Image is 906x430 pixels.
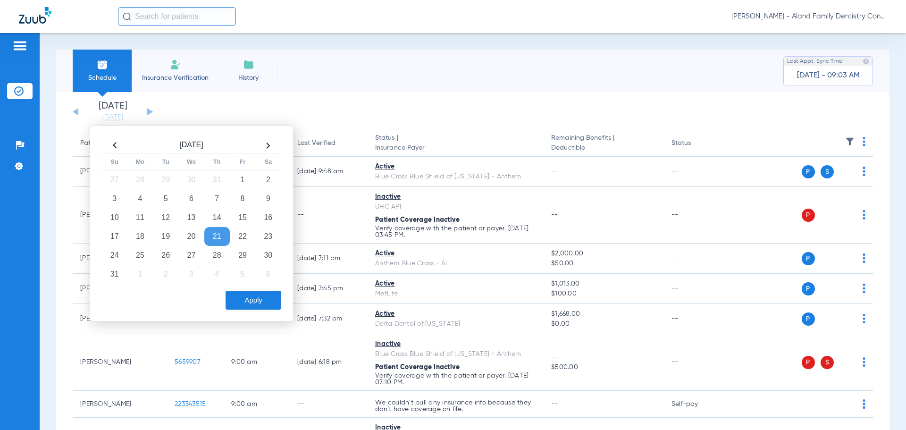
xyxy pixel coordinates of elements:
div: Patient Name [80,138,159,148]
p: Verify coverage with the patient or payer. [DATE] 03:45 PM. [375,225,536,238]
img: Search Icon [123,12,131,21]
td: [DATE] 7:11 PM [290,244,368,274]
span: [DATE] - 09:03 AM [797,71,860,80]
span: $1,013.00 [551,279,656,289]
td: [PERSON_NAME] [73,391,167,418]
div: Anthem Blue Cross - AI [375,259,536,269]
span: [PERSON_NAME] - Aland Family Dentistry Continental [731,12,887,21]
p: We couldn’t pull any insurance info because they don’t have coverage on file. [375,399,536,413]
span: P [802,312,815,326]
span: S [821,165,834,178]
li: [DATE] [84,101,141,122]
div: Blue Cross Blue Shield of [US_STATE] - Anthem [375,349,536,359]
div: Blue Cross Blue Shield of [US_STATE] - Anthem [375,172,536,182]
th: Status [664,130,728,157]
span: $2,000.00 [551,249,656,259]
div: Active [375,309,536,319]
span: P [802,165,815,178]
td: -- [290,391,368,418]
td: [PERSON_NAME] [73,334,167,391]
td: Self-pay [664,391,728,418]
span: P [802,252,815,265]
span: $100.00 [551,289,656,299]
td: 9:00 AM [224,334,290,391]
div: Last Verified [297,138,336,148]
div: Active [375,279,536,289]
span: P [802,356,815,369]
img: hamburger-icon [12,40,27,51]
span: $500.00 [551,363,656,372]
td: 9:00 AM [224,391,290,418]
div: Patient Name [80,138,122,148]
th: [DATE] [127,138,255,153]
span: Deductible [551,143,656,153]
div: Active [375,249,536,259]
td: -- [664,244,728,274]
img: group-dot-blue.svg [863,253,865,263]
input: Search for patients [118,7,236,26]
div: Inactive [375,192,536,202]
img: group-dot-blue.svg [863,137,865,146]
td: -- [664,187,728,244]
td: -- [290,187,368,244]
td: -- [664,274,728,304]
td: [DATE] 7:32 PM [290,304,368,334]
div: UHC API [375,202,536,212]
span: 5659907 [175,359,201,365]
div: Last Verified [297,138,360,148]
img: History [243,59,254,70]
span: -- [551,211,558,218]
span: Last Appt. Sync Time: [787,57,844,66]
span: S [821,356,834,369]
span: Schedule [80,73,125,83]
td: [DATE] 9:48 AM [290,157,368,187]
div: Active [375,162,536,172]
span: Patient Coverage Inactive [375,364,460,371]
img: filter.svg [845,137,855,146]
img: last sync help info [863,58,869,65]
th: Remaining Benefits | [544,130,663,157]
div: MetLife [375,289,536,299]
span: History [226,73,271,83]
span: P [802,209,815,222]
span: Insurance Payer [375,143,536,153]
button: Apply [226,291,281,310]
span: P [802,282,815,295]
td: -- [664,157,728,187]
span: Insurance Verification [139,73,212,83]
img: Manual Insurance Verification [170,59,181,70]
img: group-dot-blue.svg [863,284,865,293]
span: 223343515 [175,401,206,407]
span: $1,668.00 [551,309,656,319]
td: [DATE] 7:45 PM [290,274,368,304]
td: -- [664,334,728,391]
p: Verify coverage with the patient or payer. [DATE] 07:10 PM. [375,372,536,386]
span: -- [551,168,558,175]
th: Status | [368,130,544,157]
span: $50.00 [551,259,656,269]
span: Patient Coverage Inactive [375,217,460,223]
div: Inactive [375,339,536,349]
img: group-dot-blue.svg [863,357,865,367]
img: group-dot-blue.svg [863,167,865,176]
img: group-dot-blue.svg [863,399,865,409]
a: [DATE] [84,113,141,122]
span: $0.00 [551,319,656,329]
img: group-dot-blue.svg [863,210,865,219]
td: -- [664,304,728,334]
img: Zuub Logo [19,7,51,24]
td: [DATE] 6:18 PM [290,334,368,391]
div: Delta Dental of [US_STATE] [375,319,536,329]
span: -- [551,353,656,363]
span: -- [551,401,558,407]
img: Schedule [97,59,108,70]
img: group-dot-blue.svg [863,314,865,323]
